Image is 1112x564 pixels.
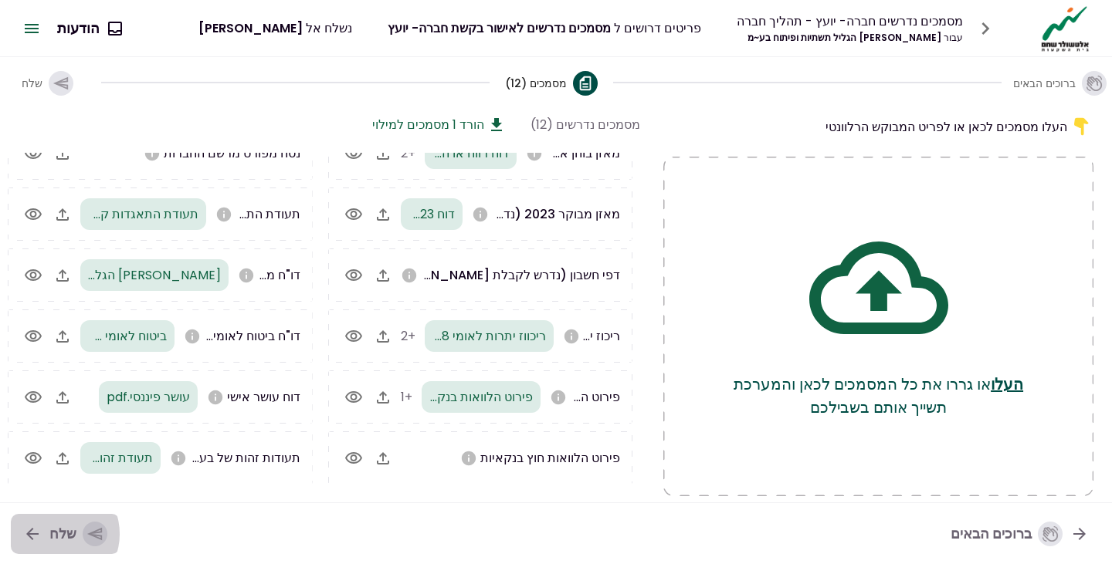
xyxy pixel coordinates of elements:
span: ריכוז יתרות [563,327,620,345]
span: עושר פיננסי.pdf [107,388,190,406]
span: שלח [22,76,42,91]
span: תעודות זהות של בעלי החברה [149,449,300,467]
svg: אנא הורידו את הטופס מלמעלה. יש למלא ולהחזיר חתום על ידי הבעלים [207,389,224,406]
div: מסמכים נדרשים חברה- יועץ - תהליך חברה [737,12,963,31]
button: ברוכים הבאים [1017,59,1103,108]
span: נסח מפורט מרשם החברות [164,144,300,162]
div: מסמכים נדרשים (12) [531,115,640,134]
span: פירוט הלוואות חוץ בנקאיות [480,449,620,467]
span: פירוט הלוואות בנק מרכנתיל 24.08.pdf [330,388,533,406]
span: תעודת זהות .jpg [67,449,153,467]
svg: אנא העלו תעודת התאגדות של החברה [215,206,232,223]
span: מסמכים נדרשים לאישור בקשת חברה- יועץ [388,19,611,37]
span: עבור [944,31,963,44]
svg: אנא העלו דו"ח מע"מ (ESNA) משנת 2023 ועד היום [238,267,255,284]
span: דו"ח ביטוח לאומי עובדים (טופס 102) [110,327,300,345]
button: העלו [991,373,1023,396]
svg: אנא העלו דפי חשבון ל3 חודשים האחרונים לכל החשבונות בנק [401,267,418,284]
button: שלח [9,59,86,108]
span: ריכווז יתרות לאומי 24.08.pdf [393,327,546,345]
img: Logo [1037,5,1093,52]
span: דוח 2023 לבנק.pdf [352,205,455,223]
span: תעודת התאגדות [214,205,300,223]
button: ברוכים הבאים [938,514,1101,554]
div: שלח [49,522,107,546]
div: פריטים דרושים ל [388,19,701,38]
button: הודעות [45,8,134,49]
span: ביטוח לאומי 102-2025.pdf [24,327,167,345]
svg: אנא העלו נסח חברה מפורט כולל שעבודים [144,145,161,162]
button: הורד 1 מסמכים למילוי [372,115,506,134]
div: העלו מסמכים לכאן או לפריט המבוקש הרלוונטי [663,115,1093,138]
svg: אנא העלו ריכוז יתרות עדכני בבנקים, בחברות אשראי חוץ בנקאיות ובחברות כרטיסי אשראי [563,328,580,345]
svg: במידה ונערכת הנהלת חשבונות כפולה בלבד [526,145,543,162]
span: +2 [401,144,415,162]
div: נשלח אל [198,19,352,38]
svg: אנא העלו טופס 102 משנת 2023 ועד היום [184,328,201,345]
svg: אנא העלו פרוט הלוואות חוץ בנקאיות של החברה [460,450,477,467]
button: שלח [11,514,120,554]
span: מסמכים (12) [505,76,567,91]
span: דפי חשבון (נדרש לקבלת [PERSON_NAME] ירוק) [355,266,620,284]
button: מסמכים (12) [505,59,598,108]
span: תעודת התאגדות קבלן.pdf [60,205,198,223]
span: [PERSON_NAME] [198,19,303,37]
span: ברוכים הבאים [1013,76,1076,91]
span: +2 [401,327,415,345]
svg: אנא העלו מאזן מבוקר לשנה 2023 [472,206,489,223]
p: או גררו את כל המסמכים לכאן והמערכת תשייך אותם בשבילכם [725,373,1032,419]
div: [PERSON_NAME] הגליל תשתיות ופיתוח בע~מ [737,31,963,45]
svg: אנא העלו צילום תעודת זהות של כל בעלי מניות החברה (לת.ז. ביומטרית יש להעלות 2 צדדים) [170,450,187,467]
svg: אנא העלו פרוט הלוואות מהבנקים [550,389,567,406]
span: +1 [401,388,412,406]
span: דוח עושר אישי [227,388,300,406]
div: ברוכים הבאים [951,522,1063,546]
